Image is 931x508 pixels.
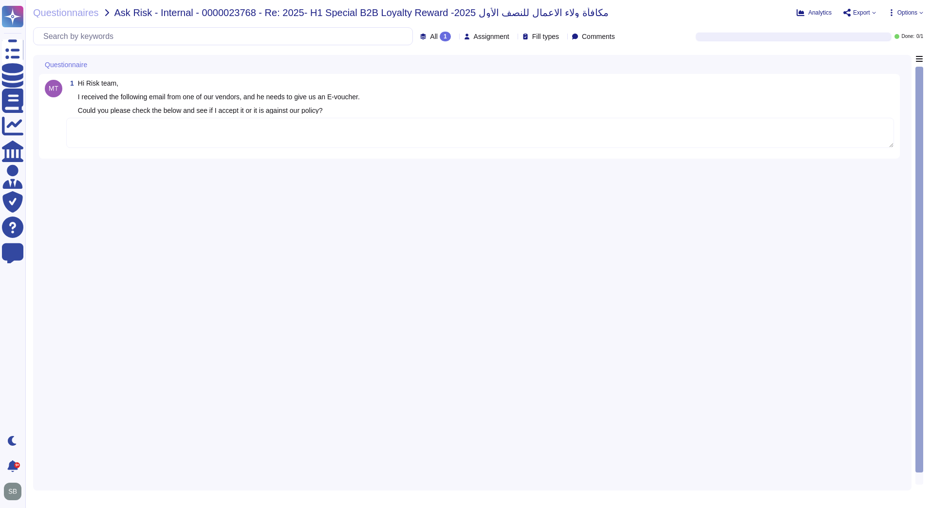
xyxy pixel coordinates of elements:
[797,9,832,17] button: Analytics
[4,483,21,500] img: user
[897,10,917,16] span: Options
[114,8,609,18] span: Ask Risk - Internal - 0000023768 - Re: 2025- H1 Special B2B Loyalty Reward -مكافأة ولاء الاعمال ل...
[532,33,559,40] span: Fill types
[901,34,914,39] span: Done:
[582,33,615,40] span: Comments
[78,79,360,114] span: Hi Risk team, I received the following email from one of our vendors, and he needs to give us an ...
[14,462,20,468] div: 9+
[916,34,923,39] span: 0 / 1
[66,80,74,87] span: 1
[33,8,99,18] span: Questionnaires
[853,10,870,16] span: Export
[2,481,28,502] button: user
[430,33,438,40] span: All
[474,33,509,40] span: Assignment
[45,80,62,97] img: user
[808,10,832,16] span: Analytics
[440,32,451,41] div: 1
[38,28,412,45] input: Search by keywords
[45,61,87,68] span: Questionnaire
